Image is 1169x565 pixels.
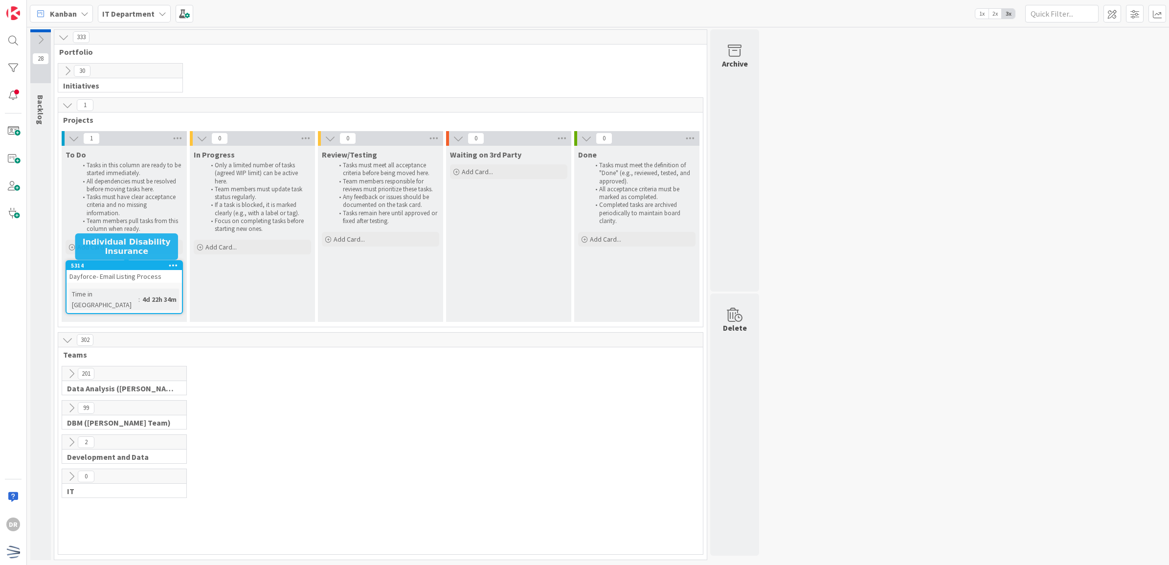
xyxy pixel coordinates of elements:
span: Add Card... [334,235,365,244]
span: Done [578,150,597,159]
div: DR [6,518,20,531]
li: Completed tasks are archived periodically to maintain board clarity. [590,201,694,225]
span: Backlog [36,95,45,125]
li: Tasks in this column are ready to be started immediately. [77,161,181,178]
span: 302 [77,334,93,346]
div: 5314 [71,262,182,269]
li: Team members pull tasks from this column when ready. [77,217,181,233]
span: 0 [468,133,484,144]
span: 1 [77,99,93,111]
span: Add Card... [205,243,237,251]
span: 0 [78,471,94,482]
span: Development and Data [67,452,174,462]
li: Team members responsible for reviews must prioritize these tasks. [334,178,438,194]
span: 0 [596,133,612,144]
span: Add Card... [590,235,621,244]
span: Initiatives [63,81,170,90]
li: If a task is blocked, it is marked clearly (e.g., with a label or tag). [205,201,310,217]
div: Delete [723,322,747,334]
li: Tasks remain here until approved or fixed after testing. [334,209,438,226]
span: Teams [63,350,691,360]
div: 4d 22h 34m [140,294,179,305]
span: Waiting on 3rd Party [450,150,521,159]
span: 0 [339,133,356,144]
li: Focus on completing tasks before starting new ones. [205,217,310,233]
li: Only a limited number of tasks (agreed WIP limit) can be active here. [205,161,310,185]
input: Quick Filter... [1025,5,1099,23]
span: 3x [1002,9,1015,19]
h5: Individual Disability Insurance [79,237,174,256]
li: All dependencies must be resolved before moving tasks here. [77,178,181,194]
span: 0 [211,133,228,144]
li: All acceptance criteria must be marked as completed. [590,185,694,202]
li: Tasks must meet all acceptance criteria before being moved here. [334,161,438,178]
li: Tasks must meet the definition of "Done" (e.g., reviewed, tested, and approved). [590,161,694,185]
span: 1x [975,9,989,19]
span: 2x [989,9,1002,19]
span: : [138,294,140,305]
span: IT [67,486,174,496]
b: IT Department [102,9,155,19]
div: 5314 [67,261,182,270]
span: Kanban [50,8,77,20]
span: 30 [74,65,90,77]
span: Add Card... [462,167,493,176]
span: Projects [63,115,691,125]
span: To Do [66,150,86,159]
span: 201 [78,368,94,380]
li: Tasks must have clear acceptance criteria and no missing information. [77,193,181,217]
div: 5314Dayforce- Email Listing Process [67,261,182,283]
img: avatar [6,545,20,559]
span: Review/Testing [322,150,377,159]
li: Team members must update task status regularly. [205,185,310,202]
img: Visit kanbanzone.com [6,6,20,20]
span: Data Analysis (Carin Team) [67,384,174,393]
span: DBM (David Team) [67,418,174,428]
div: Time in [GEOGRAPHIC_DATA] [69,289,138,310]
span: Portfolio [59,47,695,57]
span: 1 [83,133,100,144]
span: 99 [78,402,94,414]
li: Any feedback or issues should be documented on the task card. [334,193,438,209]
span: 333 [73,31,90,43]
span: In Progress [194,150,235,159]
span: 28 [32,53,49,65]
span: 2 [78,436,94,448]
div: Archive [722,58,748,69]
div: Dayforce- Email Listing Process [67,270,182,283]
